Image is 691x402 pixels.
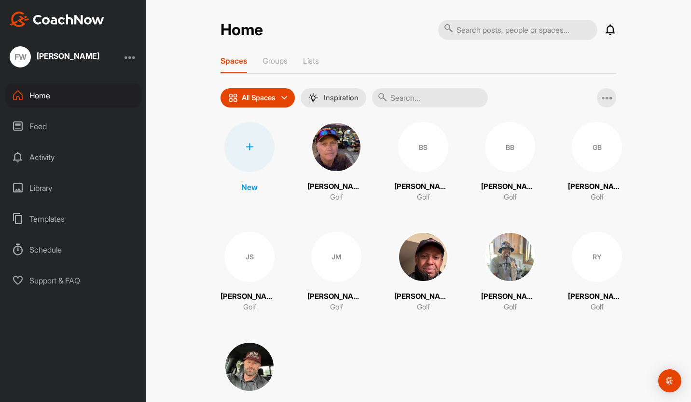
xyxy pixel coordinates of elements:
h2: Home [221,21,263,40]
p: All Spaces [242,94,276,102]
img: square_d6b4e16bda1eec4325de74f1f4bd16fc.jpg [311,122,361,172]
p: Groups [263,56,288,66]
p: Inspiration [324,94,359,102]
p: Spaces [221,56,247,66]
div: BB [485,122,535,172]
div: RY [572,232,622,282]
div: GB [572,122,622,172]
a: [PERSON_NAME]Golf [394,232,452,313]
p: Golf [330,192,343,203]
div: Library [5,176,141,200]
p: Golf [591,302,604,313]
a: RY[PERSON_NAME]Golf [568,232,626,313]
p: Golf [504,192,517,203]
img: menuIcon [308,93,318,103]
p: [PERSON_NAME] [394,181,452,192]
img: icon [228,93,238,103]
a: [PERSON_NAME]Golf [481,232,539,313]
div: BS [398,122,448,172]
input: Search posts, people or spaces... [438,20,597,40]
img: CoachNow [10,12,104,27]
div: Open Intercom Messenger [658,369,681,392]
input: Search... [372,88,488,107]
p: Golf [417,192,430,203]
a: BS[PERSON_NAME]Golf [394,122,452,203]
p: [PERSON_NAME] [481,181,539,192]
p: Lists [303,56,319,66]
p: [PERSON_NAME] [221,291,278,302]
div: Templates [5,207,141,231]
div: Support & FAQ [5,268,141,293]
p: [PERSON_NAME] [307,181,365,192]
p: [PERSON_NAME] [394,291,452,302]
img: square_93338307b9ad002cf66d0c421fdc5b49.jpg [485,232,535,282]
div: Activity [5,145,141,169]
p: [PERSON_NAME] [481,291,539,302]
p: Golf [243,302,256,313]
p: [PERSON_NAME] [568,181,626,192]
div: FW [10,46,31,67]
p: [PERSON_NAME] [307,291,365,302]
p: Golf [504,302,517,313]
img: square_45ff6de30467816a35372b4dda9cd1bc.jpg [398,232,448,282]
img: square_28853681ba9ee74e64dedf0e86525bcd.jpg [224,342,275,392]
p: [PERSON_NAME] [568,291,626,302]
p: Golf [330,302,343,313]
a: JM[PERSON_NAME]Golf [307,232,365,313]
a: JS[PERSON_NAME]Golf [221,232,278,313]
p: New [241,181,258,193]
div: JM [311,232,361,282]
a: [PERSON_NAME]Golf [307,122,365,203]
div: JS [224,232,275,282]
div: Feed [5,114,141,138]
div: Home [5,83,141,107]
a: GB[PERSON_NAME]Golf [568,122,626,203]
a: BB[PERSON_NAME]Golf [481,122,539,203]
p: Golf [417,302,430,313]
div: [PERSON_NAME] [37,52,99,60]
p: Golf [591,192,604,203]
div: Schedule [5,238,141,262]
